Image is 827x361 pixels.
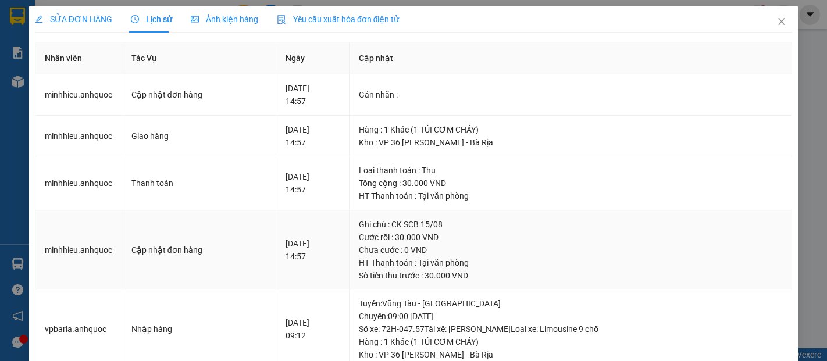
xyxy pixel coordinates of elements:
td: minhhieu.anhquoc [35,116,122,157]
span: clock-circle [131,15,139,23]
div: Hàng : 1 Khác (1 TÚI CƠM CHÁY) [359,123,782,136]
div: [DATE] 14:57 [286,123,340,149]
div: Tổng cộng : 30.000 VND [359,177,782,190]
span: edit [35,15,43,23]
td: minhhieu.anhquoc [35,210,122,290]
div: Nhập hàng [131,323,266,335]
td: minhhieu.anhquoc [35,156,122,210]
div: [DATE] 14:57 [286,170,340,196]
span: Yêu cầu xuất hóa đơn điện tử [277,15,400,24]
div: Cập nhật đơn hàng [131,88,266,101]
div: Gán nhãn : [359,88,782,101]
th: Cập nhật [350,42,792,74]
div: Ghi chú : CK SCB 15/08 [359,218,782,231]
div: Giao hàng [131,130,266,142]
div: Kho : VP 36 [PERSON_NAME] - Bà Rịa [359,348,782,361]
img: icon [277,15,286,24]
div: HT Thanh toán : Tại văn phòng [359,190,782,202]
div: Hàng : 1 Khác (1 TÚI CƠM CHÁY) [359,335,782,348]
div: Cập nhật đơn hàng [131,244,266,256]
div: [DATE] 14:57 [286,237,340,263]
span: picture [191,15,199,23]
span: Lịch sử [131,15,172,24]
span: close [777,17,786,26]
div: Cước rồi : 30.000 VND [359,231,782,244]
td: minhhieu.anhquoc [35,74,122,116]
th: Ngày [276,42,350,74]
div: [DATE] 14:57 [286,82,340,108]
th: Tác Vụ [122,42,276,74]
div: [DATE] 09:12 [286,316,340,342]
div: Kho : VP 36 [PERSON_NAME] - Bà Rịa [359,136,782,149]
div: Loại thanh toán : Thu [359,164,782,177]
div: Thanh toán [131,177,266,190]
div: HT Thanh toán : Tại văn phòng [359,256,782,269]
div: Tuyến : Vũng Tàu - [GEOGRAPHIC_DATA] Chuyến: 09:00 [DATE] Số xe: 72H-047.57 Tài xế: [PERSON_NAME]... [359,297,782,335]
div: Số tiền thu trước : 30.000 VND [359,269,782,282]
span: Ảnh kiện hàng [191,15,258,24]
span: SỬA ĐƠN HÀNG [35,15,112,24]
button: Close [765,6,798,38]
th: Nhân viên [35,42,122,74]
div: Chưa cước : 0 VND [359,244,782,256]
